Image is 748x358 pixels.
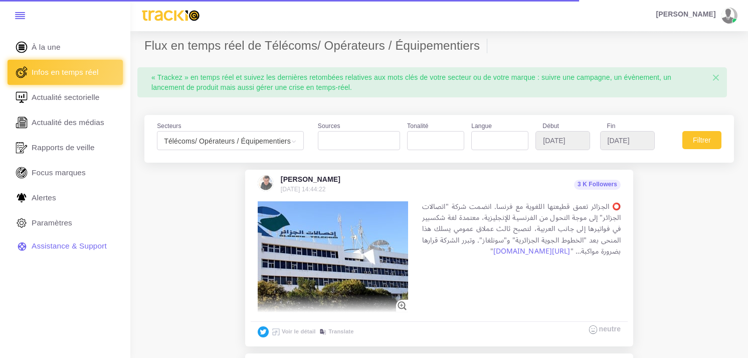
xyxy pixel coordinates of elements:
button: Filtrer [682,131,721,149]
img: trackio.svg [137,6,204,26]
span: [PERSON_NAME] [656,11,716,18]
a: Paramètres [8,210,123,235]
img: avatar [721,8,734,24]
img: translate.svg [317,326,328,337]
a: Translate [317,328,354,334]
span: Paramètres [32,217,72,228]
span: Focus marques [32,167,86,178]
span: × [712,70,720,85]
h6: neutre [588,324,621,335]
a: Actualité sectorielle [8,85,123,110]
img: revue-editorielle.svg [14,115,29,130]
label: Début [535,122,593,131]
img: revue-sectorielle.svg [14,90,29,105]
small: [DATE] 14:44:22 [281,186,326,193]
a: [PERSON_NAME] avatar [651,8,741,24]
img: revue-live.svg [14,65,29,80]
span: Infos en temps réel [32,67,99,78]
img: parametre.svg [14,215,29,230]
span: Assistance & Support [32,241,107,252]
input: YYYY-MM-DD [600,131,655,150]
div: 3 K Followers [574,180,621,190]
a: [URL][DOMAIN_NAME] [493,244,571,259]
img: expand.svg [270,326,281,337]
h5: [PERSON_NAME] [281,175,340,184]
a: Alertes [8,185,123,210]
label: Sources [318,122,340,131]
span: Alertes [32,192,56,203]
label: Fin [600,122,657,131]
img: Avatar [258,175,274,191]
img: rapport_1.svg [14,140,29,155]
img: home.svg [14,40,29,55]
input: YYYY-MM-DD [535,131,590,150]
span: Rapports de veille [32,142,95,153]
span: À la une [32,42,61,53]
img: GyE0vUrXkAAE8aI.jpg [258,201,408,314]
label: Langue [471,122,492,131]
img: twitter.svg [258,326,269,337]
span: Actualité des médias [32,117,104,128]
p: ⭕ الجزائر تعمق قطيعتها اللغوية مع فرنسا. انضمت شركة "اتصالات الجزائر" إلى موجة التحول من الفرنسية... [422,201,621,258]
a: Voir le détail [270,328,315,334]
span: Télécoms/ Opérateurs / Équipementiers [157,131,304,150]
span: Télécoms/ Opérateurs / Équipementiers [160,134,301,148]
h2: Flux en temps réel de Télécoms/ Opérateurs / Équipementiers [144,39,487,53]
a: À la une [8,35,123,60]
a: Infos en temps réel [8,60,123,85]
label: Tonalité [407,122,428,131]
a: Actualité des médias [8,110,123,135]
img: neutral.svg [588,324,599,335]
span: Actualité sectorielle [32,92,100,103]
a: Focus marques [8,160,123,185]
img: zoom [396,300,408,312]
a: Rapports de veille [8,135,123,160]
label: Secteurs [157,122,181,131]
img: Alerte.svg [14,190,29,205]
div: « Trackez » en temps réel et suivez les dernières retombées relatives aux mots clés de votre sect... [144,67,720,97]
button: Close [705,67,727,88]
img: focus-marques.svg [14,165,29,180]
